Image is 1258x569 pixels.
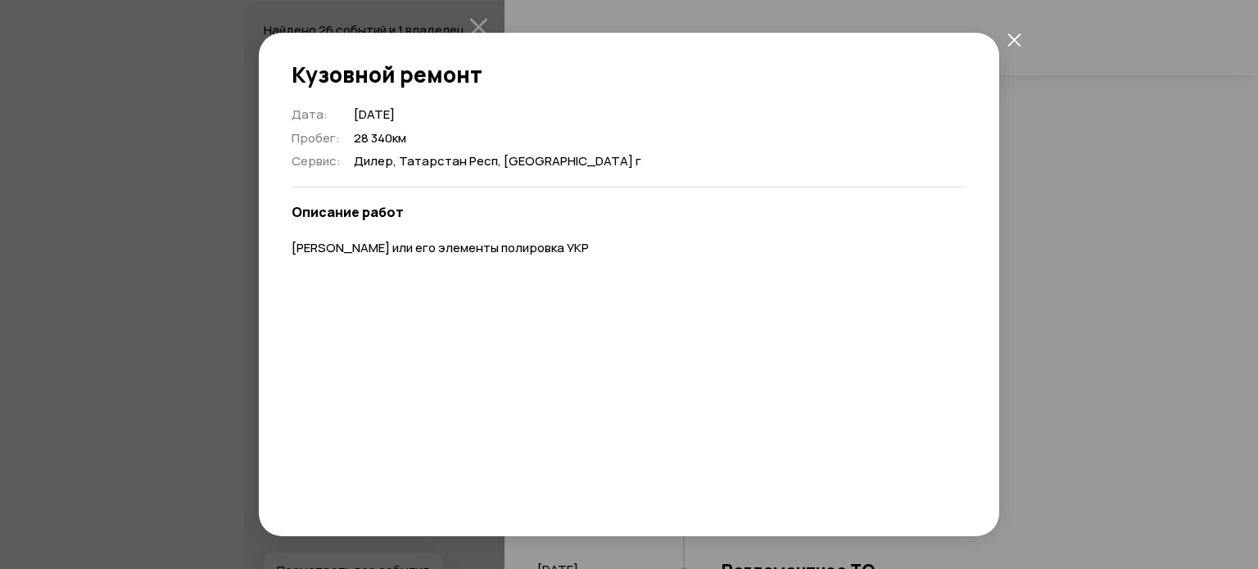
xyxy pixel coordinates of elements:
[292,129,340,147] span: Пробег :
[292,106,328,123] span: Дата :
[292,152,341,169] span: Сервис :
[292,240,966,257] p: [PERSON_NAME] или его элементы полировка УКР
[999,25,1029,54] button: закрыть
[292,204,966,220] h5: Описание работ
[354,153,641,170] span: Дилер, Татарстан Респ, [GEOGRAPHIC_DATA] г
[354,106,641,124] span: [DATE]
[292,62,966,87] h2: Кузовной ремонт
[354,130,641,147] span: 28 340 км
